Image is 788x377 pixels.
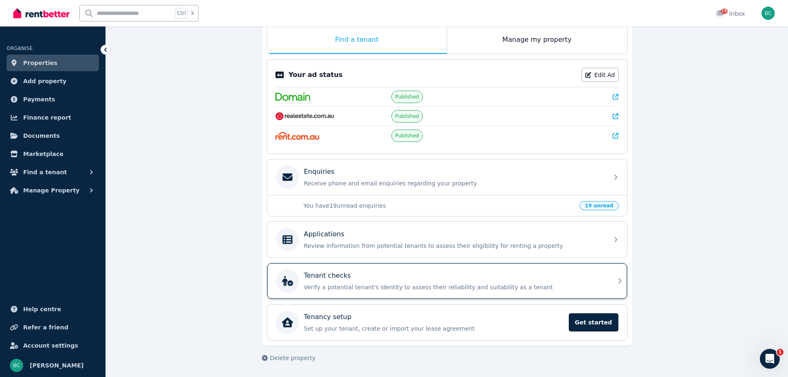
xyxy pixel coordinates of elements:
[580,201,619,210] span: 19 unread
[395,113,419,120] span: Published
[7,337,99,354] a: Account settings
[267,26,447,54] div: Find a tenant
[7,46,33,51] span: ORGANISE
[7,319,99,336] a: Refer a friend
[191,10,194,17] span: k
[275,112,335,120] img: RealEstate.com.au
[30,360,84,370] span: [PERSON_NAME]
[7,91,99,108] a: Payments
[23,341,78,351] span: Account settings
[23,304,61,314] span: Help centre
[13,7,69,19] img: RentBetter
[7,109,99,126] a: Finance report
[7,301,99,317] a: Help centre
[304,312,352,322] p: Tenancy setup
[7,182,99,199] button: Manage Property
[7,164,99,180] button: Find a tenant
[582,68,619,82] a: Edit Ad
[270,354,316,362] span: Delete property
[395,94,419,100] span: Published
[275,132,320,140] img: Rent.com.au
[721,9,728,14] span: 19
[569,313,618,331] span: Get started
[23,167,67,177] span: Find a tenant
[23,322,68,332] span: Refer a friend
[304,271,351,281] p: Tenant checks
[7,55,99,71] a: Properties
[304,324,564,333] p: Set up your tenant, create or import your lease agreement
[267,263,627,299] a: Tenant checksVerify a potential tenant's identity to assess their reliability and suitability as ...
[760,349,780,369] iframe: Intercom live chat
[23,149,63,159] span: Marketplace
[289,70,343,80] p: Your ad status
[304,167,335,177] p: Enquiries
[7,146,99,162] a: Marketplace
[275,93,310,101] img: Domain.com.au
[267,159,627,195] a: EnquiriesReceive phone and email enquiries regarding your property
[304,179,604,187] p: Receive phone and email enquiries regarding your property
[267,222,627,257] a: ApplicationsReview information from potential tenants to assess their eligibility for renting a p...
[175,8,188,19] span: Ctrl
[762,7,775,20] img: Brett Cumming
[23,185,79,195] span: Manage Property
[395,132,419,139] span: Published
[23,131,60,141] span: Documents
[262,354,316,362] button: Delete property
[23,94,55,104] span: Payments
[304,283,604,291] p: Verify a potential tenant's identity to assess their reliability and suitability as a tenant
[7,73,99,89] a: Add property
[10,359,23,372] img: Brett Cumming
[777,349,783,355] span: 1
[447,26,627,54] div: Manage my property
[304,242,604,250] p: Review information from potential tenants to assess their eligibility for renting a property
[304,202,575,210] p: You have 19 unread enquiries
[23,58,57,68] span: Properties
[716,10,745,18] div: Inbox
[23,113,71,122] span: Finance report
[23,76,67,86] span: Add property
[7,127,99,144] a: Documents
[267,305,627,340] a: Tenancy setupSet up your tenant, create or import your lease agreementGet started
[304,229,345,239] p: Applications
